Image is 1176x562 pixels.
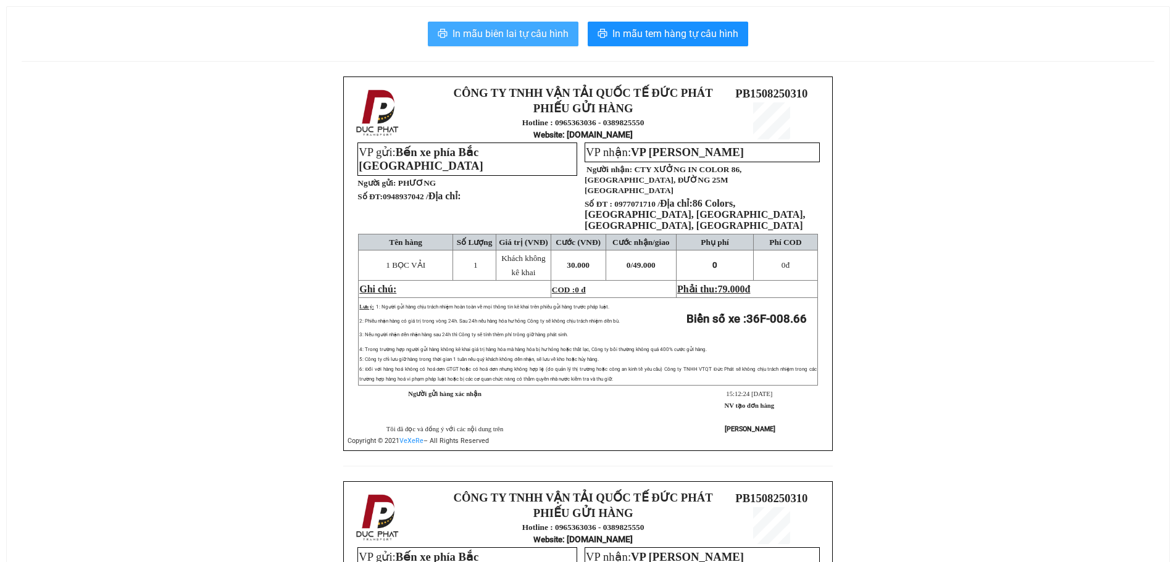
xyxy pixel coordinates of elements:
span: 3: Nếu người nhận đến nhận hàng sau 24h thì Công ty sẽ tính thêm phí trông giữ hàng phát sinh. [359,332,567,337]
span: In mẫu tem hàng tự cấu hình [612,26,738,41]
span: 0 đ [575,285,585,294]
span: 79.000 [718,284,745,294]
strong: NV tạo đơn hàng [725,402,774,409]
strong: : [DOMAIN_NAME] [533,130,633,139]
span: PB1508250310 [735,87,807,100]
span: đ [782,260,790,270]
span: Cước nhận/giao [612,238,670,247]
span: Cước (VNĐ) [556,238,601,247]
span: Tôi đã đọc và đồng ý với các nội dung trên [386,426,504,432]
span: Website [533,130,562,139]
span: 30.000 [567,260,590,270]
span: 1: Người gửi hàng chịu trách nhiệm hoàn toàn về mọi thông tin kê khai trên phiếu gửi hàng trước p... [376,304,609,310]
span: Copyright © 2021 – All Rights Reserved [348,437,489,445]
span: 1 BỌC VẢI [386,260,425,270]
a: VeXeRe [399,437,423,445]
button: printerIn mẫu biên lai tự cấu hình [428,22,578,46]
span: In mẫu biên lai tự cấu hình [452,26,569,41]
span: 0 [712,260,717,270]
span: 0948937042 / [383,192,461,201]
span: 4: Trong trường hợp người gửi hàng không kê khai giá trị hàng hóa mà hàng hóa bị hư hỏng hoặc thấ... [359,347,707,352]
strong: Người nhận: [586,165,632,174]
span: Số Lượng [457,238,493,247]
strong: Số ĐT: [357,192,461,201]
span: PB1508250310 [735,492,807,505]
span: 86 Colors, [GEOGRAPHIC_DATA], [GEOGRAPHIC_DATA], [GEOGRAPHIC_DATA], [GEOGRAPHIC_DATA] [585,198,805,231]
span: Phải thu: [677,284,750,294]
span: Phí COD [769,238,801,247]
strong: : [DOMAIN_NAME] [533,534,633,544]
span: Địa chỉ: [428,191,461,201]
span: VP [PERSON_NAME] [631,146,744,159]
img: logo [352,492,404,543]
button: printerIn mẫu tem hàng tự cấu hình [588,22,748,46]
span: Phụ phí [701,238,728,247]
span: PHƯƠNG [398,178,436,188]
span: COD : [552,285,586,294]
strong: Người gửi hàng xác nhận [408,391,482,397]
strong: [PERSON_NAME] [725,425,775,433]
strong: Số ĐT : [585,199,612,209]
span: Giá trị (VNĐ) [499,238,548,247]
span: 0 [782,260,786,270]
span: 6: Đối với hàng hoá không có hoá đơn GTGT hoặc có hoá đơn nhưng không hợp lệ (do quản lý thị trườ... [359,366,817,382]
span: Ghi chú: [359,284,396,294]
span: 15:12:24 [DATE] [726,391,772,397]
strong: CÔNG TY TNHH VẬN TẢI QUỐC TẾ ĐỨC PHÁT [454,86,713,99]
span: VP nhận: [586,146,744,159]
span: 36F-008.66 [746,312,807,326]
img: logo [352,87,404,139]
span: 2: Phiếu nhận hàng có giá trị trong vòng 24h. Sau 24h nếu hàng hóa hư hỏng Công ty sẽ không chịu ... [359,318,619,324]
strong: PHIẾU GỬI HÀNG [533,506,633,519]
span: Website [533,535,562,544]
span: 0977071710 / [585,199,805,231]
span: printer [438,28,448,40]
strong: Hotline : 0965363036 - 0389825550 [522,523,644,532]
span: CTY XƯỞNG IN COLOR 86, [GEOGRAPHIC_DATA], ĐƯỜNG 25M [GEOGRAPHIC_DATA] [585,165,741,195]
span: VP gửi: [359,146,483,172]
span: Khách không kê khai [501,254,545,277]
span: 0/ [627,260,656,270]
span: 49.000 [633,260,656,270]
strong: Người gửi: [357,178,396,188]
span: 5: Công ty chỉ lưu giữ hàng trong thời gian 1 tuần nếu quý khách không đến nhận, sẽ lưu về kho ho... [359,357,598,362]
strong: Biển số xe : [686,312,807,326]
strong: PHIẾU GỬI HÀNG [533,102,633,115]
span: Tên hàng [389,238,422,247]
span: printer [598,28,607,40]
strong: Hotline : 0965363036 - 0389825550 [522,118,644,127]
span: 1 [473,260,478,270]
strong: CÔNG TY TNHH VẬN TẢI QUỐC TẾ ĐỨC PHÁT [454,491,713,504]
span: đ [745,284,751,294]
span: Bến xe phía Bắc [GEOGRAPHIC_DATA] [359,146,483,172]
span: Lưu ý: [359,304,373,310]
span: Địa chỉ: [585,198,805,231]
